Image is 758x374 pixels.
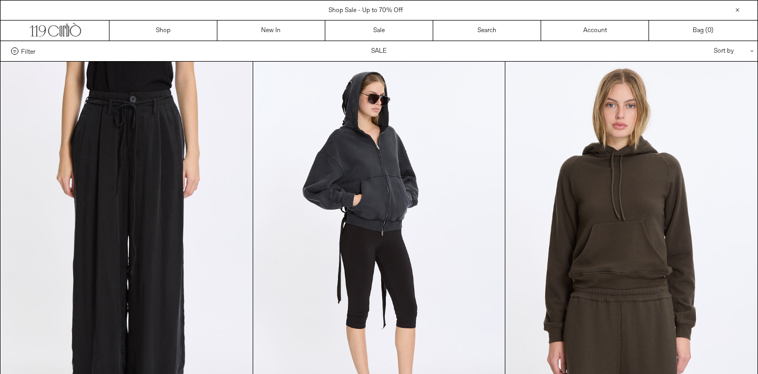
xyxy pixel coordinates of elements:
a: Account [541,21,649,41]
a: Search [433,21,541,41]
a: Sale [325,21,433,41]
a: Shop [109,21,217,41]
div: Sort by [652,41,747,61]
a: New In [217,21,325,41]
span: Filter [21,47,35,55]
a: Bag () [649,21,757,41]
span: 0 [707,26,711,35]
a: Shop Sale - Up to 70% Off [328,6,403,15]
span: ) [707,26,713,35]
